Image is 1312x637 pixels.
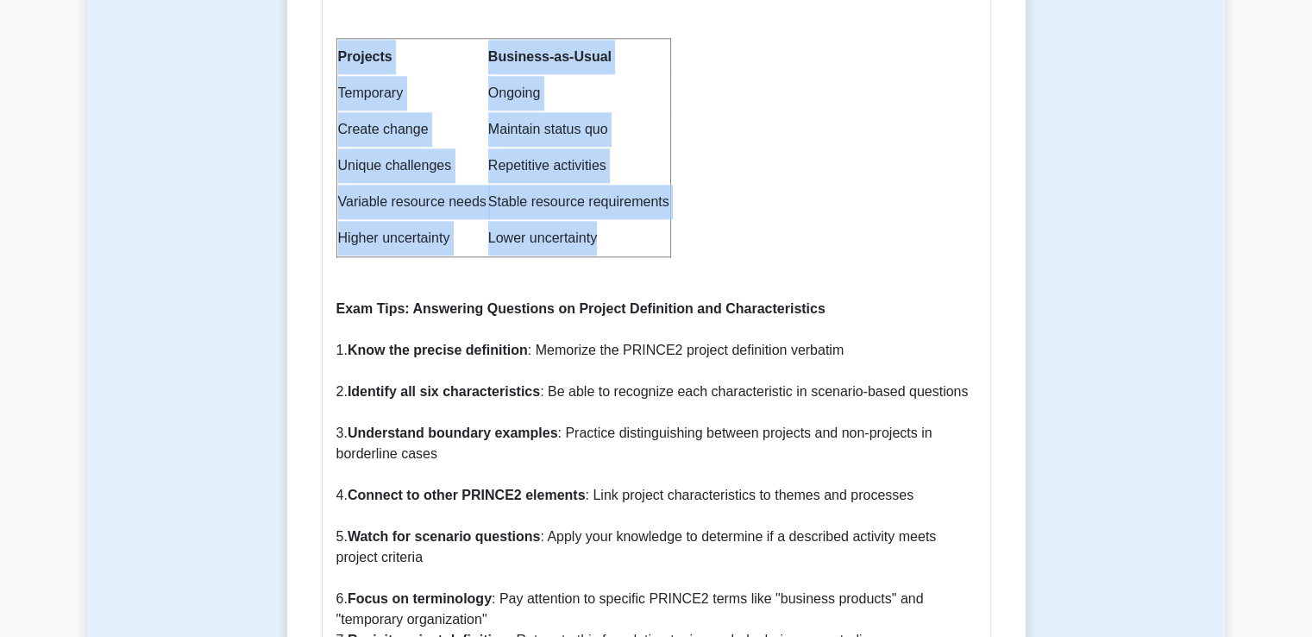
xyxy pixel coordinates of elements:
[348,384,540,399] b: Identify all six characteristics
[336,75,487,111] td: Temporary
[487,111,670,148] td: Maintain status quo
[348,488,586,502] b: Connect to other PRINCE2 elements
[348,591,492,606] b: Focus on terminology
[336,184,487,220] td: Variable resource needs
[336,39,487,76] th: Projects
[336,148,487,184] td: Unique challenges
[336,220,487,257] td: Higher uncertainty
[487,39,670,76] th: Business-as-Usual
[487,148,670,184] td: Repetitive activities
[487,184,670,220] td: Stable resource requirements
[348,426,558,440] b: Understand boundary examples
[348,529,540,544] b: Watch for scenario questions
[336,301,825,316] b: Exam Tips: Answering Questions on Project Definition and Characteristics
[487,220,670,257] td: Lower uncertainty
[336,111,487,148] td: Create change
[487,75,670,111] td: Ongoing
[348,343,528,357] b: Know the precise definition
